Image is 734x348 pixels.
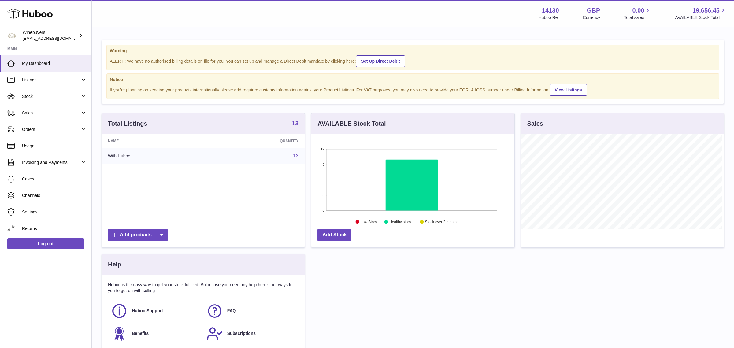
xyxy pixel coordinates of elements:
p: Huboo is the easy way to get your stock fulfilled. But incase you need any help here's our ways f... [108,282,298,294]
th: Name [102,134,209,148]
text: 3 [323,193,324,197]
span: 19,656.45 [692,6,720,15]
text: 9 [323,163,324,166]
text: Stock over 2 months [425,220,458,224]
th: Quantity [209,134,305,148]
strong: Warning [110,48,716,54]
span: 0.00 [632,6,644,15]
span: Channels [22,193,87,198]
div: ALERT : We have no authorised billing details on file for you. You can set up and manage a Direct... [110,54,716,67]
a: 0.00 Total sales [624,6,651,20]
span: Sales [22,110,80,116]
span: Cases [22,176,87,182]
a: 13 [292,120,298,128]
span: Benefits [132,331,149,336]
div: If you're planning on sending your products internationally please add required customs informati... [110,83,716,96]
span: FAQ [227,308,236,314]
h3: Help [108,260,121,268]
span: Stock [22,94,80,99]
strong: GBP [587,6,600,15]
a: Add Stock [317,229,351,241]
a: 13 [293,153,299,158]
span: AVAILABLE Stock Total [675,15,727,20]
span: Subscriptions [227,331,256,336]
a: Huboo Support [111,303,200,319]
div: Winebuyers [23,30,78,41]
span: Orders [22,127,80,132]
span: Huboo Support [132,308,163,314]
span: Usage [22,143,87,149]
a: Benefits [111,325,200,342]
h3: Total Listings [108,120,147,128]
span: Returns [22,226,87,231]
h3: Sales [527,120,543,128]
a: FAQ [206,303,296,319]
span: Total sales [624,15,651,20]
text: 6 [323,178,324,182]
a: Subscriptions [206,325,296,342]
strong: 14130 [542,6,559,15]
a: Set Up Direct Debit [356,55,405,67]
a: Add products [108,229,168,241]
span: Invoicing and Payments [22,160,80,165]
div: Huboo Ref [539,15,559,20]
div: Currency [583,15,600,20]
text: 12 [321,147,324,151]
a: 19,656.45 AVAILABLE Stock Total [675,6,727,20]
a: View Listings [550,84,587,96]
strong: 13 [292,120,298,126]
img: internalAdmin-14130@internal.huboo.com [7,31,17,40]
text: Healthy stock [390,220,412,224]
text: 0 [323,209,324,212]
span: Listings [22,77,80,83]
span: Settings [22,209,87,215]
span: My Dashboard [22,61,87,66]
h3: AVAILABLE Stock Total [317,120,386,128]
td: With Huboo [102,148,209,164]
a: Log out [7,238,84,249]
span: [EMAIL_ADDRESS][DOMAIN_NAME] [23,36,90,41]
text: Low Stock [361,220,378,224]
strong: Notice [110,77,716,83]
